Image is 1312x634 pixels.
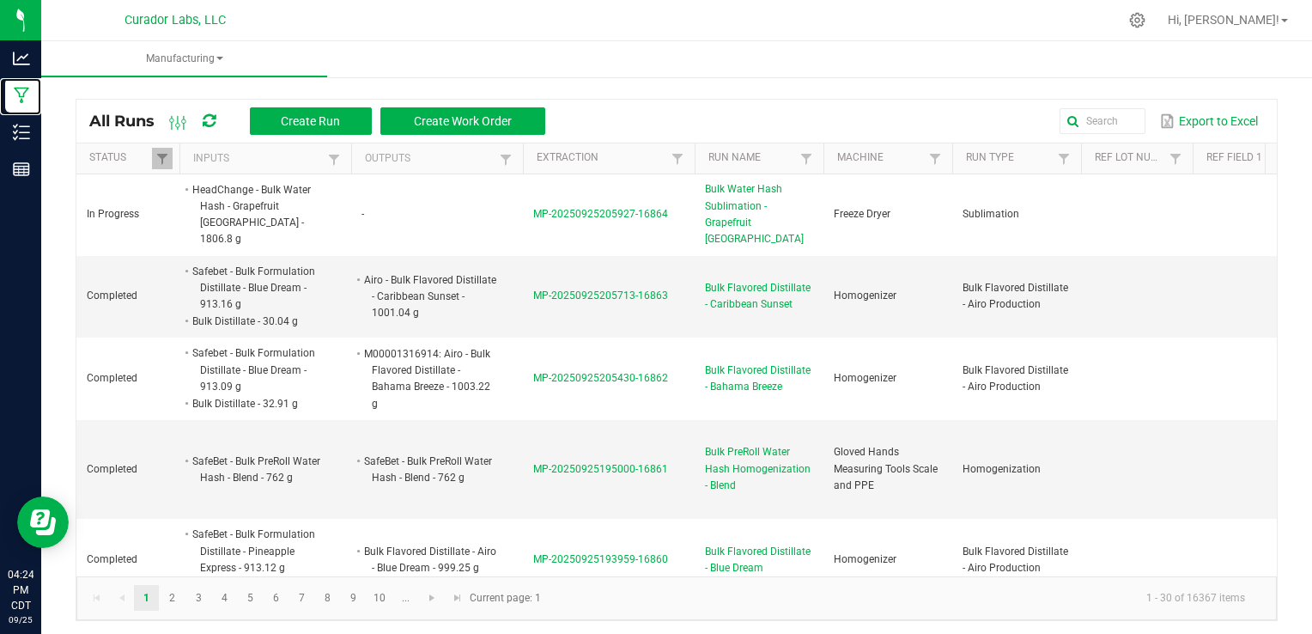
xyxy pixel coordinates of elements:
[963,282,1068,310] span: Bulk Flavored Distillate - Airo Production
[495,149,516,170] a: Filter
[351,143,523,174] th: Outputs
[281,114,340,128] span: Create Run
[361,271,497,322] li: Airo - Bulk Flavored Distillate - Caribbean Sunset - 1001.04 g
[705,280,813,313] span: Bulk Flavored Distillate - Caribbean Sunset
[13,87,30,104] inline-svg: Manufacturing
[87,290,137,302] span: Completed
[837,151,924,165] a: MachineSortable
[134,585,159,611] a: Page 1
[380,107,545,135] button: Create Work Order
[76,576,1277,620] kendo-pager: Current page: 1
[705,544,813,576] span: Bulk Flavored Distillate - Blue Dream
[834,372,896,384] span: Homogenizer
[190,395,325,412] li: Bulk Distillate - 32.91 g
[425,591,439,605] span: Go to the next page
[264,585,289,611] a: Page 6
[190,313,325,330] li: Bulk Distillate - 30.04 g
[315,585,340,611] a: Page 8
[966,151,1053,165] a: Run TypeSortable
[834,290,896,302] span: Homogenizer
[160,585,185,611] a: Page 2
[1060,108,1145,134] input: Search
[351,174,523,256] td: -
[250,107,372,135] button: Create Run
[367,585,392,611] a: Page 10
[361,453,497,486] li: SafeBet - Bulk PreRoll Water Hash - Blend - 762 g
[1095,151,1164,165] a: Ref Lot NumberSortable
[963,208,1019,220] span: Sublimation
[537,151,666,165] a: ExtractionSortable
[667,148,688,169] a: Filter
[1156,107,1262,136] button: Export to Excel
[186,585,211,611] a: Page 3
[361,543,497,576] li: Bulk Flavored Distillate - Airo - Blue Dream - 999.25 g
[87,463,137,475] span: Completed
[796,148,817,169] a: Filter
[87,553,137,565] span: Completed
[212,585,237,611] a: Page 4
[17,497,69,548] iframe: Resource center
[533,553,668,565] span: MP-20250925193959-16860
[393,585,418,611] a: Page 11
[190,526,325,576] li: SafeBet - Bulk Formulation Distillate - Pineapple Express - 913.12 g
[125,13,226,27] span: Curador Labs, LLC
[834,208,890,220] span: Freeze Dryer
[834,553,896,565] span: Homogenizer
[324,149,344,170] a: Filter
[705,444,813,494] span: Bulk PreRoll Water Hash Homogenization - Blend
[705,363,813,395] span: Bulk Flavored Distillate - Bahama Breeze
[190,263,325,314] li: Safebet - Bulk Formulation Distillate - Blue Dream - 913.16 g
[533,208,668,220] span: MP-20250925205927-16864
[420,585,445,611] a: Go to the next page
[89,107,558,136] div: All Runs
[834,446,938,491] span: Gloved Hands Measuring Tools Scale and PPE
[179,143,351,174] th: Inputs
[963,364,1068,393] span: Bulk Flavored Distillate - Airo Production
[341,585,366,611] a: Page 9
[8,567,33,613] p: 04:24 PM CDT
[8,613,33,626] p: 09/25
[445,585,470,611] a: Go to the last page
[533,290,668,302] span: MP-20250925205713-16863
[533,463,668,475] span: MP-20250925195000-16861
[190,181,325,248] li: HeadChange - Bulk Water Hash - Grapefruit [GEOGRAPHIC_DATA] - 1806.8 g
[13,124,30,141] inline-svg: Inventory
[13,50,30,67] inline-svg: Analytics
[925,148,945,169] a: Filter
[1206,151,1267,165] a: Ref Field 1Sortable
[963,463,1041,475] span: Homogenization
[87,372,137,384] span: Completed
[1165,148,1186,169] a: Filter
[451,591,465,605] span: Go to the last page
[152,148,173,169] a: Filter
[13,161,30,178] inline-svg: Reports
[533,372,668,384] span: MP-20250925205430-16862
[414,114,512,128] span: Create Work Order
[41,41,327,77] a: Manufacturing
[89,151,151,165] a: StatusSortable
[190,453,325,486] li: SafeBet - Bulk PreRoll Water Hash - Blend - 762 g
[41,52,327,66] span: Manufacturing
[963,546,1068,574] span: Bulk Flavored Distillate - Airo Production
[87,208,139,220] span: In Progress
[708,151,795,165] a: Run NameSortable
[551,584,1259,613] kendo-pager-info: 1 - 30 of 16367 items
[361,345,497,412] li: M00001316914: Airo - Bulk Flavored Distillate - Bahama Breeze - 1003.22 g
[1127,12,1148,28] div: Manage settings
[289,585,314,611] a: Page 7
[190,344,325,395] li: Safebet - Bulk Formulation Distillate - Blue Dream - 913.09 g
[705,181,813,247] span: Bulk Water Hash Sublimation - Grapefruit [GEOGRAPHIC_DATA]
[238,585,263,611] a: Page 5
[1054,148,1074,169] a: Filter
[1168,13,1279,27] span: Hi, [PERSON_NAME]!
